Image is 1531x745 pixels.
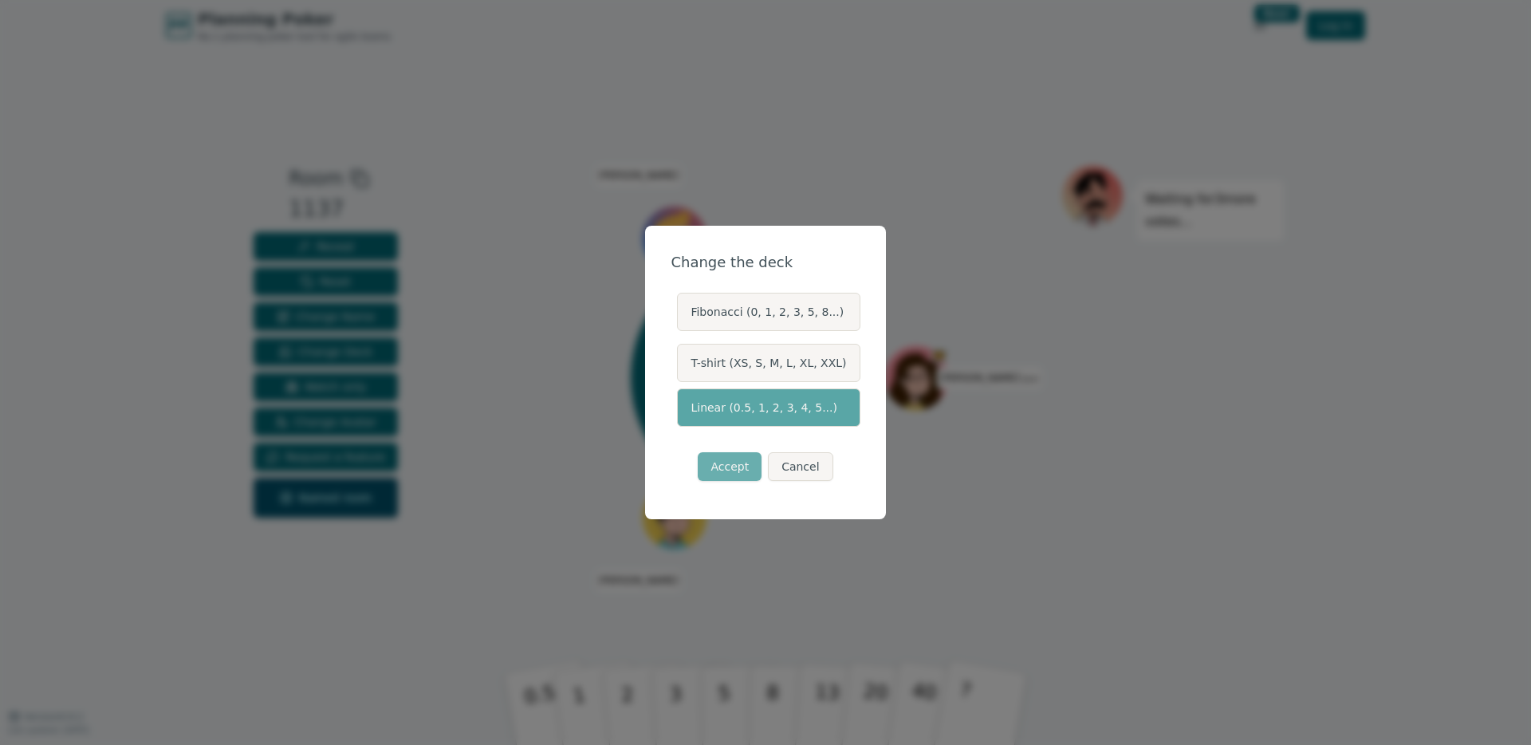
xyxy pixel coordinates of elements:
label: T-shirt (XS, S, M, L, XL, XXL) [677,344,860,382]
button: Accept [698,452,762,481]
label: Fibonacci (0, 1, 2, 3, 5, 8...) [677,293,860,331]
div: Change the deck [671,251,860,274]
label: Linear (0.5, 1, 2, 3, 4, 5...) [677,388,860,427]
button: Cancel [768,452,832,481]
